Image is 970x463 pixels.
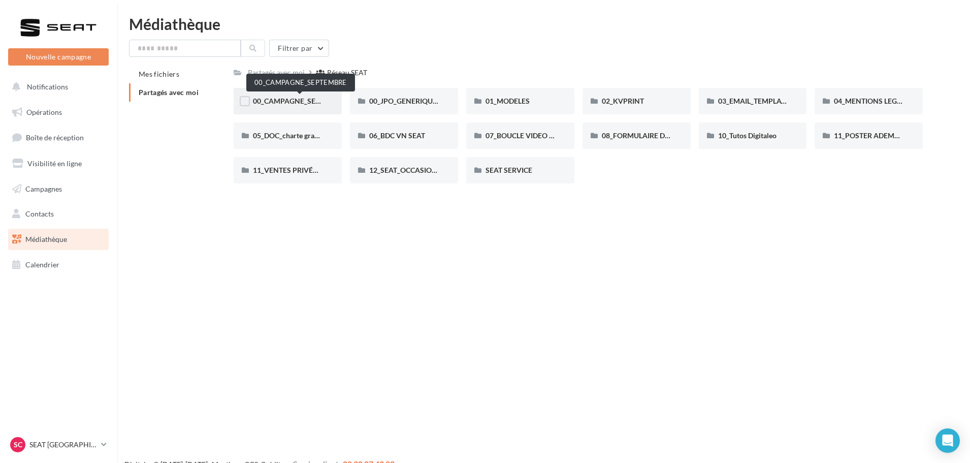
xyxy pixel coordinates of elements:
[6,203,111,225] a: Contacts
[369,131,425,140] span: 06_BDC VN SEAT
[6,178,111,200] a: Campagnes
[6,127,111,148] a: Boîte de réception
[834,97,968,105] span: 04_MENTIONS LEGALES OFFRES PRESSE
[26,108,62,116] span: Opérations
[8,48,109,66] button: Nouvelle campagne
[29,440,97,450] p: SEAT [GEOGRAPHIC_DATA]
[486,131,620,140] span: 07_BOUCLE VIDEO ECRAN SHOWROOM
[27,159,82,168] span: Visibilité en ligne
[834,131,917,140] span: 11_POSTER ADEME SEAT
[14,440,22,450] span: SC
[6,153,111,174] a: Visibilité en ligne
[25,260,59,269] span: Calendrier
[253,97,348,105] span: 00_CAMPAGNE_SEPTEMBRE
[6,254,111,275] a: Calendrier
[602,97,644,105] span: 02_KVPRINT
[248,68,305,78] div: Partagés avec moi
[369,166,484,174] span: 12_SEAT_OCCASIONS_GARANTIES
[8,435,109,454] a: SC SEAT [GEOGRAPHIC_DATA]
[253,131,377,140] span: 05_DOC_charte graphique + Guidelines
[718,97,829,105] span: 03_EMAIL_TEMPLATE HTML SEAT
[253,166,339,174] span: 11_VENTES PRIVÉES SEAT
[327,68,367,78] div: Réseau SEAT
[602,131,740,140] span: 08_FORMULAIRE DE DEMANDE CRÉATIVE
[6,76,107,98] button: Notifications
[25,209,54,218] span: Contacts
[129,16,958,32] div: Médiathèque
[26,133,84,142] span: Boîte de réception
[139,70,179,78] span: Mes fichiers
[27,82,68,91] span: Notifications
[6,102,111,123] a: Opérations
[486,166,532,174] span: SEAT SERVICE
[25,184,62,193] span: Campagnes
[369,97,484,105] span: 00_JPO_GENERIQUE IBIZA ARONA
[718,131,777,140] span: 10_Tutos Digitaleo
[25,235,67,243] span: Médiathèque
[935,428,960,453] div: Open Intercom Messenger
[246,74,355,91] div: 00_CAMPAGNE_SEPTEMBRE
[269,40,329,57] button: Filtrer par
[486,97,530,105] span: 01_MODELES
[6,229,111,250] a: Médiathèque
[139,88,199,97] span: Partagés avec moi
